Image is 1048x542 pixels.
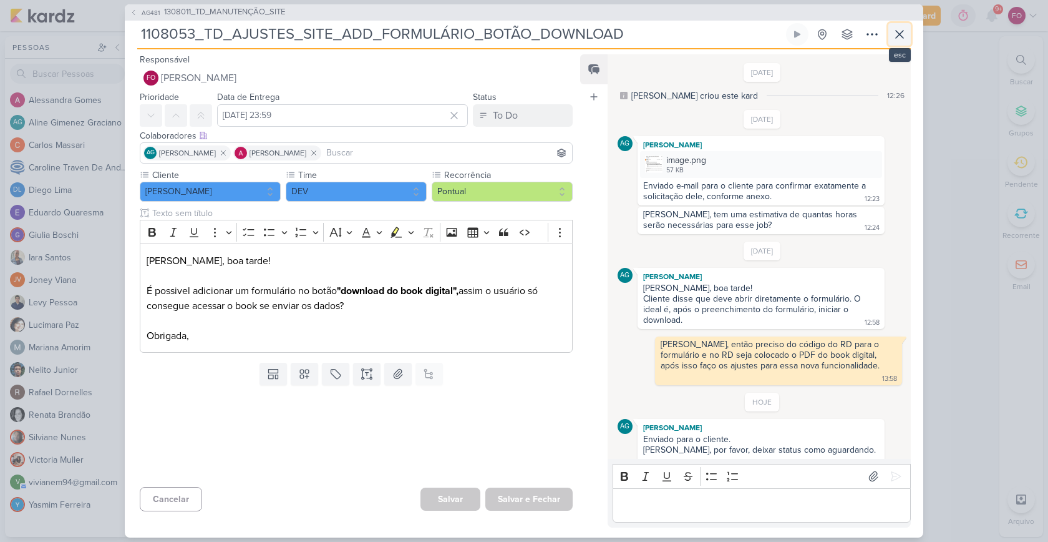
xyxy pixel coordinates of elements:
div: image.png [666,154,706,167]
label: Cliente [151,169,281,182]
div: [PERSON_NAME], então preciso do código do RD para o formulário e no RD seja colocado o PDF do boo... [661,339,881,371]
div: Aline Gimenez Graciano [618,419,633,434]
label: Status [473,92,497,102]
div: [PERSON_NAME], tem uma estimativa de quantas horas serão necessárias para esse job? [643,209,860,230]
div: Aline Gimenez Graciano [144,147,157,159]
div: Ligar relógio [792,29,802,39]
span: [PERSON_NAME] [159,147,216,159]
div: [PERSON_NAME] criou este kard [631,89,758,102]
div: [PERSON_NAME] [640,421,882,434]
img: Alessandra Gomes [235,147,247,159]
p: AG [620,140,629,147]
button: DEV [286,182,427,202]
label: Time [297,169,427,182]
div: Editor editing area: main [613,488,911,523]
p: AG [147,150,155,156]
span: [PERSON_NAME] [250,147,306,159]
label: Prioridade [140,92,179,102]
button: Pontual [432,182,573,202]
div: Editor editing area: main [140,244,573,353]
div: [PERSON_NAME], boa tarde! [643,283,879,293]
input: Select a date [217,104,468,127]
div: Aline Gimenez Graciano [618,268,633,283]
button: To Do [473,104,573,127]
div: Editor toolbar [140,220,573,244]
div: 13:58 [882,374,897,384]
div: [PERSON_NAME] [640,270,882,283]
div: 12:24 [865,223,880,233]
img: 3OzEwUmLjLPvbnErTFJZkVXiYEKFPkqFCceXFG18.png [645,155,662,173]
div: Colaboradores [140,129,573,142]
div: 57 KB [666,165,706,175]
input: Texto sem título [150,207,573,220]
div: Aline Gimenez Graciano [618,136,633,151]
button: [PERSON_NAME] [140,182,281,202]
button: Cancelar [140,487,202,511]
div: [PERSON_NAME], por favor, deixar status como aguardando. [643,445,876,455]
label: Data de Entrega [217,92,279,102]
div: esc [889,48,911,62]
p: [PERSON_NAME], boa tarde! É possivel adicionar um formulário no botão assim o usuário só consegue... [147,254,566,343]
div: image.png [640,151,882,178]
strong: "download do book digital", [337,285,458,297]
div: 12:26 [887,90,905,101]
span: [PERSON_NAME] [161,71,236,86]
div: To Do [493,108,518,123]
div: Enviado e-mail para o cliente para confirmar exatamente a solicitação dele, conforme anexo. [643,180,868,202]
div: Cliente disse que deve abrir diretamente o formulário. O ideal é, após o preenchimento do formulá... [643,293,863,325]
div: [PERSON_NAME] [640,139,882,151]
div: 12:23 [865,194,880,204]
p: FO [147,75,155,82]
label: Responsável [140,54,190,65]
input: Kard Sem Título [137,23,784,46]
div: Editor toolbar [613,464,911,488]
button: FO [PERSON_NAME] [140,67,573,89]
p: AG [620,423,629,430]
div: Enviado para o cliente. [643,434,879,445]
div: Fabio Oliveira [143,71,158,86]
div: 12:03 [864,458,880,468]
div: 12:58 [865,318,880,328]
p: AG [620,272,629,279]
label: Recorrência [443,169,573,182]
input: Buscar [324,145,570,160]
